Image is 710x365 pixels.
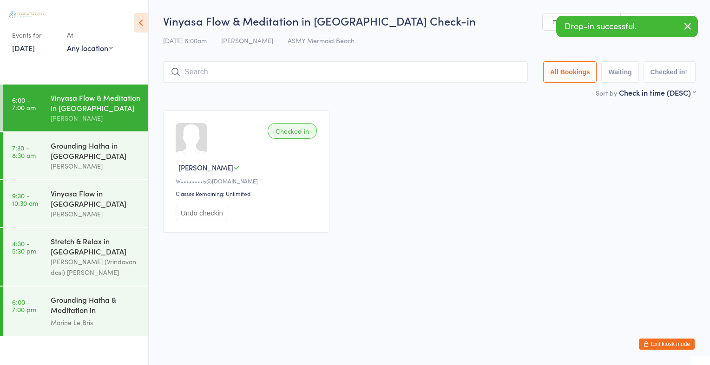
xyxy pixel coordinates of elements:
[619,87,696,98] div: Check in time (DESC)
[163,61,528,83] input: Search
[51,161,140,171] div: [PERSON_NAME]
[644,61,696,83] button: Checked in1
[268,123,317,139] div: Checked in
[12,298,36,313] time: 6:00 - 7:00 pm
[543,61,597,83] button: All Bookings
[9,11,44,18] img: Australian School of Meditation & Yoga (Gold Coast)
[176,189,320,197] div: Classes Remaining: Unlimited
[67,43,113,53] div: Any location
[67,27,113,43] div: At
[3,287,148,336] a: 6:00 -7:00 pmGrounding Hatha & Meditation in [GEOGRAPHIC_DATA]Marine Le Bris
[12,96,36,111] time: 6:00 - 7:00 am
[51,317,140,328] div: Marine Le Bris
[12,192,38,207] time: 9:30 - 10:30 am
[288,36,355,45] span: ASMY Mermaid Beach
[51,140,140,161] div: Grounding Hatha in [GEOGRAPHIC_DATA]
[176,177,320,185] div: W••••••••5@[DOMAIN_NAME]
[221,36,273,45] span: [PERSON_NAME]
[3,132,148,179] a: 7:30 -8:30 amGrounding Hatha in [GEOGRAPHIC_DATA][PERSON_NAME]
[685,68,689,76] div: 1
[601,61,638,83] button: Waiting
[51,236,140,256] div: Stretch & Relax in [GEOGRAPHIC_DATA]
[12,27,58,43] div: Events for
[12,240,36,254] time: 4:30 - 5:30 pm
[163,13,696,28] h2: Vinyasa Flow & Meditation in [GEOGRAPHIC_DATA] Check-in
[163,36,207,45] span: [DATE] 6:00am
[51,113,140,124] div: [PERSON_NAME]
[51,92,140,113] div: Vinyasa Flow & Meditation in [GEOGRAPHIC_DATA]
[176,206,228,220] button: Undo checkin
[3,180,148,227] a: 9:30 -10:30 amVinyasa Flow in [GEOGRAPHIC_DATA][PERSON_NAME]
[12,144,36,159] time: 7:30 - 8:30 am
[3,228,148,286] a: 4:30 -5:30 pmStretch & Relax in [GEOGRAPHIC_DATA][PERSON_NAME] (Vrindavan dasi) [PERSON_NAME]
[3,85,148,131] a: 6:00 -7:00 amVinyasa Flow & Meditation in [GEOGRAPHIC_DATA][PERSON_NAME]
[178,163,233,172] span: [PERSON_NAME]
[51,209,140,219] div: [PERSON_NAME]
[51,256,140,278] div: [PERSON_NAME] (Vrindavan dasi) [PERSON_NAME]
[51,188,140,209] div: Vinyasa Flow in [GEOGRAPHIC_DATA]
[639,339,695,350] button: Exit kiosk mode
[596,88,617,98] label: Sort by
[51,294,140,317] div: Grounding Hatha & Meditation in [GEOGRAPHIC_DATA]
[556,16,698,37] div: Drop-in successful.
[12,43,35,53] a: [DATE]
